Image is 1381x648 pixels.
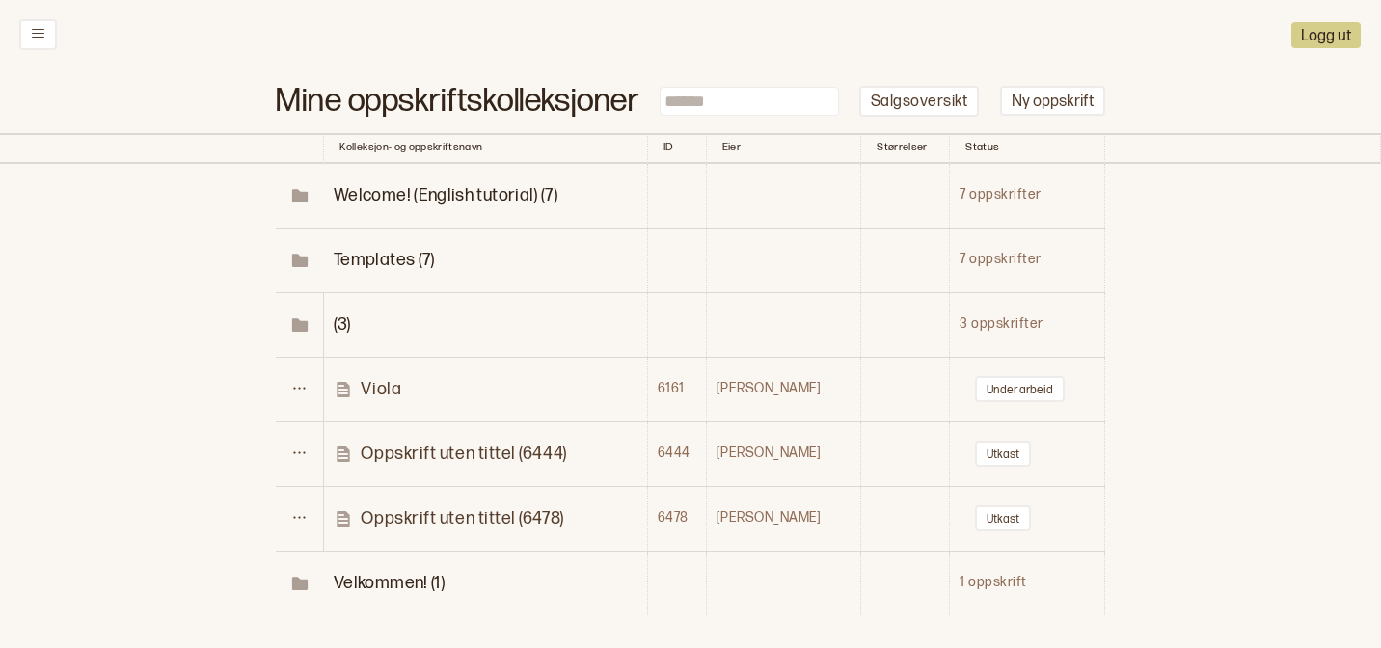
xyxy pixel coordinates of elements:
[334,573,445,593] span: Toggle Row Expanded
[950,228,1104,292] td: 7 oppskrifter
[276,133,324,164] th: Toggle SortBy
[1000,86,1105,116] button: Ny oppskrift
[361,378,401,400] p: Viola
[647,421,706,486] td: 6444
[706,421,861,486] td: [PERSON_NAME]
[361,443,566,465] p: Oppskrift uten tittel (6444)
[975,505,1031,531] button: Utkast
[706,357,861,421] td: [PERSON_NAME]
[859,86,979,118] button: Salgsoversikt
[276,92,638,112] h1: Mine oppskriftskolleksjoner
[277,186,323,205] span: Toggle Row Expanded
[975,376,1065,402] button: Under arbeid
[334,378,645,400] a: Viola
[334,443,645,465] a: Oppskrift uten tittel (6444)
[861,133,950,164] th: Toggle SortBy
[361,507,563,529] p: Oppskrift uten tittel (6478)
[950,551,1104,615] td: 1 oppskrift
[647,357,706,421] td: 6161
[706,133,861,164] th: Toggle SortBy
[647,486,706,551] td: 6478
[334,507,645,529] a: Oppskrift uten tittel (6478)
[334,185,557,205] span: Toggle Row Expanded
[334,314,350,335] span: Toggle Row Expanded
[277,574,323,593] span: Toggle Row Expanded
[975,441,1031,467] button: Utkast
[277,251,323,270] span: Toggle Row Expanded
[647,133,706,164] th: Toggle SortBy
[277,315,322,335] span: Toggle Row Expanded
[950,133,1104,164] th: Toggle SortBy
[1291,22,1361,48] button: Logg ut
[950,292,1104,357] td: 3 oppskrifter
[706,486,861,551] td: [PERSON_NAME]
[324,133,647,164] th: Kolleksjon- og oppskriftsnavn
[871,93,967,113] p: Salgsoversikt
[950,164,1104,229] td: 7 oppskrifter
[334,250,435,270] span: Toggle Row Expanded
